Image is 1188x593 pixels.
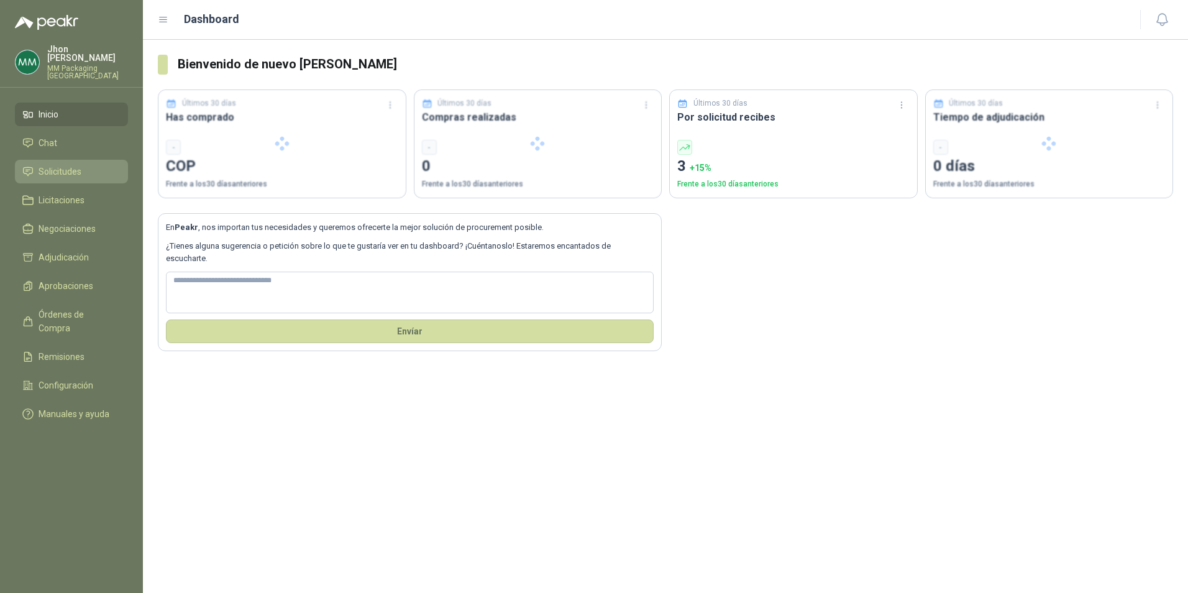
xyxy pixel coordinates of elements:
[39,108,58,121] span: Inicio
[39,193,85,207] span: Licitaciones
[16,50,39,74] img: Company Logo
[15,274,128,298] a: Aprobaciones
[178,55,1173,74] h3: Bienvenido de nuevo [PERSON_NAME]
[15,15,78,30] img: Logo peakr
[47,65,128,80] p: MM Packaging [GEOGRAPHIC_DATA]
[15,160,128,183] a: Solicitudes
[166,240,654,265] p: ¿Tienes alguna sugerencia o petición sobre lo que te gustaría ver en tu dashboard? ¡Cuéntanoslo! ...
[677,178,910,190] p: Frente a los 30 días anteriores
[15,103,128,126] a: Inicio
[15,217,128,241] a: Negociaciones
[175,223,198,232] b: Peakr
[47,45,128,62] p: Jhon [PERSON_NAME]
[39,251,89,264] span: Adjudicación
[166,319,654,343] button: Envíar
[15,374,128,397] a: Configuración
[39,407,109,421] span: Manuales y ayuda
[39,279,93,293] span: Aprobaciones
[39,136,57,150] span: Chat
[15,345,128,369] a: Remisiones
[15,246,128,269] a: Adjudicación
[39,308,116,335] span: Órdenes de Compra
[184,11,239,28] h1: Dashboard
[15,402,128,426] a: Manuales y ayuda
[677,155,910,178] p: 3
[15,188,128,212] a: Licitaciones
[39,350,85,364] span: Remisiones
[693,98,747,109] p: Últimos 30 días
[39,222,96,236] span: Negociaciones
[39,379,93,392] span: Configuración
[15,131,128,155] a: Chat
[15,303,128,340] a: Órdenes de Compra
[166,221,654,234] p: En , nos importan tus necesidades y queremos ofrecerte la mejor solución de procurement posible.
[690,163,711,173] span: + 15 %
[677,109,910,125] h3: Por solicitud recibes
[39,165,81,178] span: Solicitudes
